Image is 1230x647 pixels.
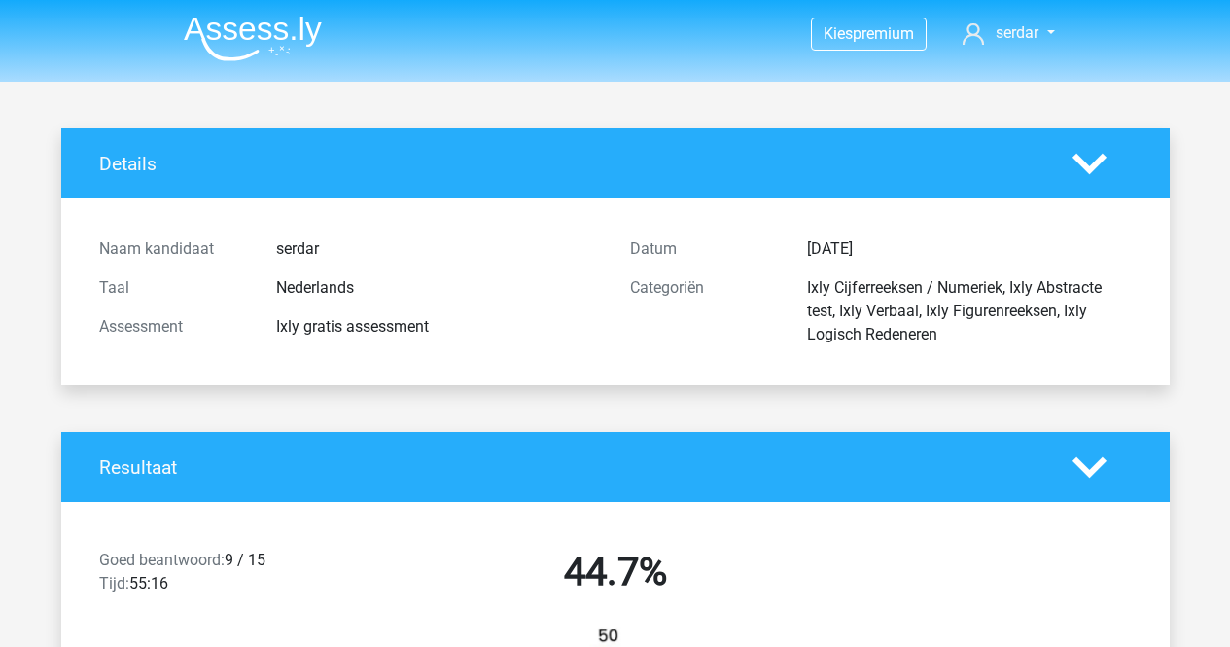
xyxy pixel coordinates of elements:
[615,276,792,346] div: Categoriën
[99,574,129,593] span: Tijd:
[824,24,853,43] span: Kies
[853,24,914,43] span: premium
[812,20,926,47] a: Kiespremium
[99,153,1043,175] h4: Details
[996,23,1038,42] span: serdar
[955,21,1062,45] a: serdar
[365,549,866,595] h2: 44.7%
[85,549,350,603] div: 9 / 15 55:16
[184,16,322,61] img: Assessly
[85,315,262,339] div: Assessment
[99,456,1043,479] h4: Resultaat
[262,237,615,261] div: serdar
[262,276,615,300] div: Nederlands
[85,276,262,300] div: Taal
[99,551,225,569] span: Goed beantwoord:
[262,315,615,339] div: Ixly gratis assessment
[792,237,1146,261] div: [DATE]
[792,276,1146,346] div: Ixly Cijferreeksen / Numeriek, Ixly Abstracte test, Ixly Verbaal, Ixly Figurenreeksen, Ixly Logis...
[615,237,792,261] div: Datum
[85,237,262,261] div: Naam kandidaat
